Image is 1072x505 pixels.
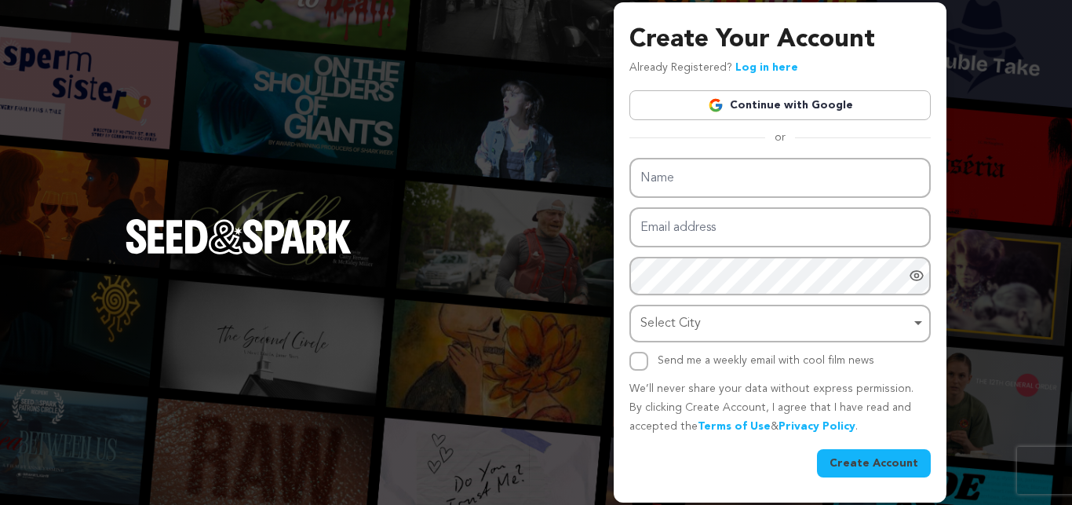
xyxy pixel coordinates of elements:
[765,130,795,145] span: or
[817,449,931,478] button: Create Account
[629,21,931,59] h3: Create Your Account
[708,97,724,113] img: Google logo
[629,59,798,78] p: Already Registered?
[629,380,931,436] p: We’ll never share your data without express permission. By clicking Create Account, I agree that ...
[909,268,924,284] a: Show password as plain text. Warning: this will display your password on the screen.
[629,90,931,120] a: Continue with Google
[126,219,352,254] img: Seed&Spark Logo
[640,313,910,335] div: Select City
[629,158,931,198] input: Name
[126,219,352,285] a: Seed&Spark Homepage
[778,421,855,432] a: Privacy Policy
[698,421,771,432] a: Terms of Use
[629,207,931,247] input: Email address
[735,62,798,73] a: Log in here
[658,355,874,366] label: Send me a weekly email with cool film news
